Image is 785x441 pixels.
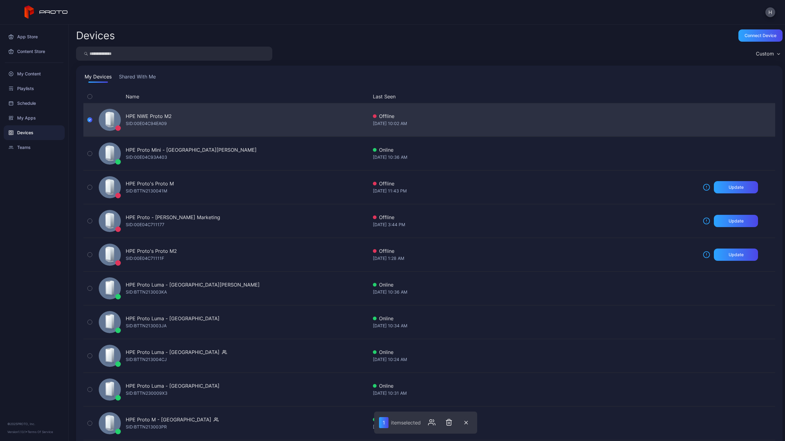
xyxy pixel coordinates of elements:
[373,390,698,397] div: [DATE] 10:31 AM
[729,252,744,257] div: Update
[745,33,776,38] div: Connect device
[756,51,774,57] div: Custom
[126,214,220,221] div: HPE Proto - [PERSON_NAME] Marketing
[714,181,758,193] button: Update
[126,255,164,262] div: SID: 00E04C71111F
[373,120,698,127] div: [DATE] 10:02 AM
[4,96,65,111] a: Schedule
[126,221,164,228] div: SID: 00E04C711177
[126,120,167,127] div: SID: 00E04C94EA09
[373,423,698,431] div: [DATE] 10:36 AM
[729,185,744,190] div: Update
[373,180,698,187] div: Offline
[28,430,53,434] a: Terms Of Service
[763,93,775,100] div: Options
[714,249,758,261] button: Update
[126,356,167,363] div: SID: BTTN213004CJ
[373,214,698,221] div: Offline
[391,420,421,426] div: item selected
[126,348,220,356] div: HPE Proto Luma - [GEOGRAPHIC_DATA]
[765,7,775,17] button: H
[126,180,174,187] div: HPE Proto's Proto M
[4,81,65,96] a: Playlists
[373,382,698,390] div: Online
[738,29,783,42] button: Connect device
[4,29,65,44] a: App Store
[373,281,698,288] div: Online
[379,417,389,428] div: 1
[373,348,698,356] div: Online
[126,322,167,329] div: SID: BTTN213003JA
[373,315,698,322] div: Online
[7,421,61,426] div: © 2025 PROTO, Inc.
[126,281,260,288] div: HPE Proto Luma - [GEOGRAPHIC_DATA][PERSON_NAME]
[373,187,698,195] div: [DATE] 11:43 PM
[126,390,167,397] div: SID: BTTN230009X3
[729,219,744,223] div: Update
[126,247,177,255] div: HPE Proto's Proto M2
[4,44,65,59] a: Content Store
[126,154,167,161] div: SID: 00E04C93A403
[126,93,139,100] button: Name
[373,93,695,100] button: Last Seen
[700,93,756,100] div: Update Device
[118,73,157,83] button: Shared With Me
[373,154,698,161] div: [DATE] 10:36 AM
[373,146,698,154] div: Online
[753,47,783,61] button: Custom
[373,255,698,262] div: [DATE] 1:28 AM
[4,111,65,125] a: My Apps
[714,215,758,227] button: Update
[126,288,167,296] div: SID: BTTN213003KA
[126,315,220,322] div: HPE Proto Luma - [GEOGRAPHIC_DATA]
[7,430,28,434] span: Version 1.13.1 •
[373,247,698,255] div: Offline
[373,112,698,120] div: Offline
[4,125,65,140] a: Devices
[373,356,698,363] div: [DATE] 10:24 AM
[4,67,65,81] a: My Content
[83,73,113,83] button: My Devices
[373,322,698,329] div: [DATE] 10:34 AM
[373,221,698,228] div: [DATE] 3:44 PM
[126,112,172,120] div: HPE NWE Proto M2
[126,187,167,195] div: SID: BTTN2130041M
[126,382,220,390] div: HPE Proto Luma - [GEOGRAPHIC_DATA]
[373,288,698,296] div: [DATE] 10:36 AM
[76,30,115,41] h2: Devices
[373,416,698,423] div: Online
[126,146,257,154] div: HPE Proto Mini - [GEOGRAPHIC_DATA][PERSON_NAME]
[126,423,167,431] div: SID: BTTN213003PR
[126,416,211,423] div: HPE Proto M - [GEOGRAPHIC_DATA]
[4,140,65,155] a: Teams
